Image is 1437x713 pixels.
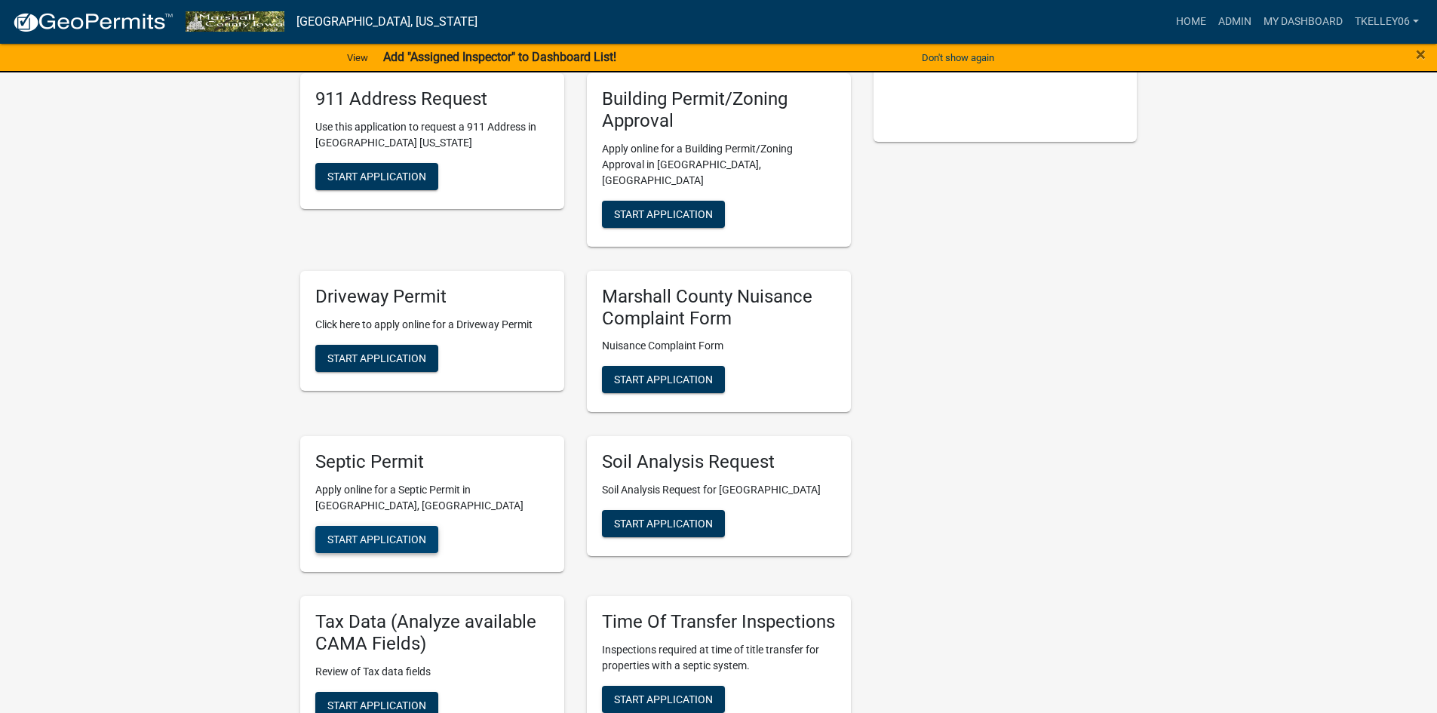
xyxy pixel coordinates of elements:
[1170,8,1212,36] a: Home
[327,171,426,183] span: Start Application
[614,518,713,530] span: Start Application
[315,664,549,680] p: Review of Tax data fields
[186,11,284,32] img: Marshall County, Iowa
[602,686,725,713] button: Start Application
[602,338,836,354] p: Nuisance Complaint Form
[341,45,374,70] a: View
[916,45,1000,70] button: Don't show again
[315,286,549,308] h5: Driveway Permit
[1257,8,1349,36] a: My Dashboard
[315,163,438,190] button: Start Application
[602,201,725,228] button: Start Application
[614,693,713,705] span: Start Application
[602,366,725,393] button: Start Application
[602,451,836,473] h5: Soil Analysis Request
[315,119,549,151] p: Use this application to request a 911 Address in [GEOGRAPHIC_DATA] [US_STATE]
[602,510,725,537] button: Start Application
[315,482,549,514] p: Apply online for a Septic Permit in [GEOGRAPHIC_DATA], [GEOGRAPHIC_DATA]
[315,526,438,553] button: Start Application
[1416,45,1426,63] button: Close
[315,88,549,110] h5: 911 Address Request
[1416,44,1426,65] span: ×
[315,317,549,333] p: Click here to apply online for a Driveway Permit
[602,88,836,132] h5: Building Permit/Zoning Approval
[327,352,426,364] span: Start Application
[614,207,713,220] span: Start Application
[315,611,549,655] h5: Tax Data (Analyze available CAMA Fields)
[315,451,549,473] h5: Septic Permit
[327,533,426,546] span: Start Application
[602,482,836,498] p: Soil Analysis Request for [GEOGRAPHIC_DATA]
[602,286,836,330] h5: Marshall County Nuisance Complaint Form
[383,50,616,64] strong: Add "Assigned Inspector" to Dashboard List!
[602,642,836,674] p: Inspections required at time of title transfer for properties with a septic system.
[1212,8,1257,36] a: Admin
[1349,8,1425,36] a: Tkelley06
[296,9,477,35] a: [GEOGRAPHIC_DATA], [US_STATE]
[327,699,426,711] span: Start Application
[602,611,836,633] h5: Time Of Transfer Inspections
[614,373,713,386] span: Start Application
[602,141,836,189] p: Apply online for a Building Permit/Zoning Approval in [GEOGRAPHIC_DATA], [GEOGRAPHIC_DATA]
[315,345,438,372] button: Start Application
